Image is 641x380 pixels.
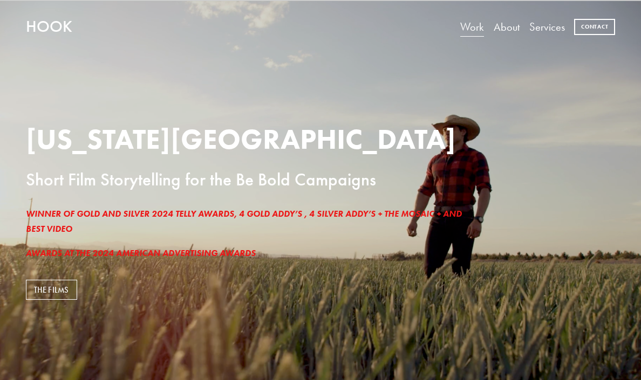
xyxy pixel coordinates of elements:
[574,19,615,34] a: Contact
[26,170,468,189] h3: Short Film Storytelling for the Be Bold Campaigns
[26,280,78,300] a: THE FILMS
[26,248,256,258] em: AWARDS AT THE 2024 AMERICAN ADVERTISING AWARDS
[529,16,565,38] a: Services
[26,121,456,156] strong: [US_STATE][GEOGRAPHIC_DATA]
[26,17,72,36] a: HOOK
[494,16,520,38] a: About
[460,16,484,38] a: Work
[26,209,464,234] em: WINNER OF GOLD AND SILVER 2024 TELLY AWARDS, 4 GOLD ADDY’S , 4 SILVER ADDY’S + THE MOSAIC + AND B...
